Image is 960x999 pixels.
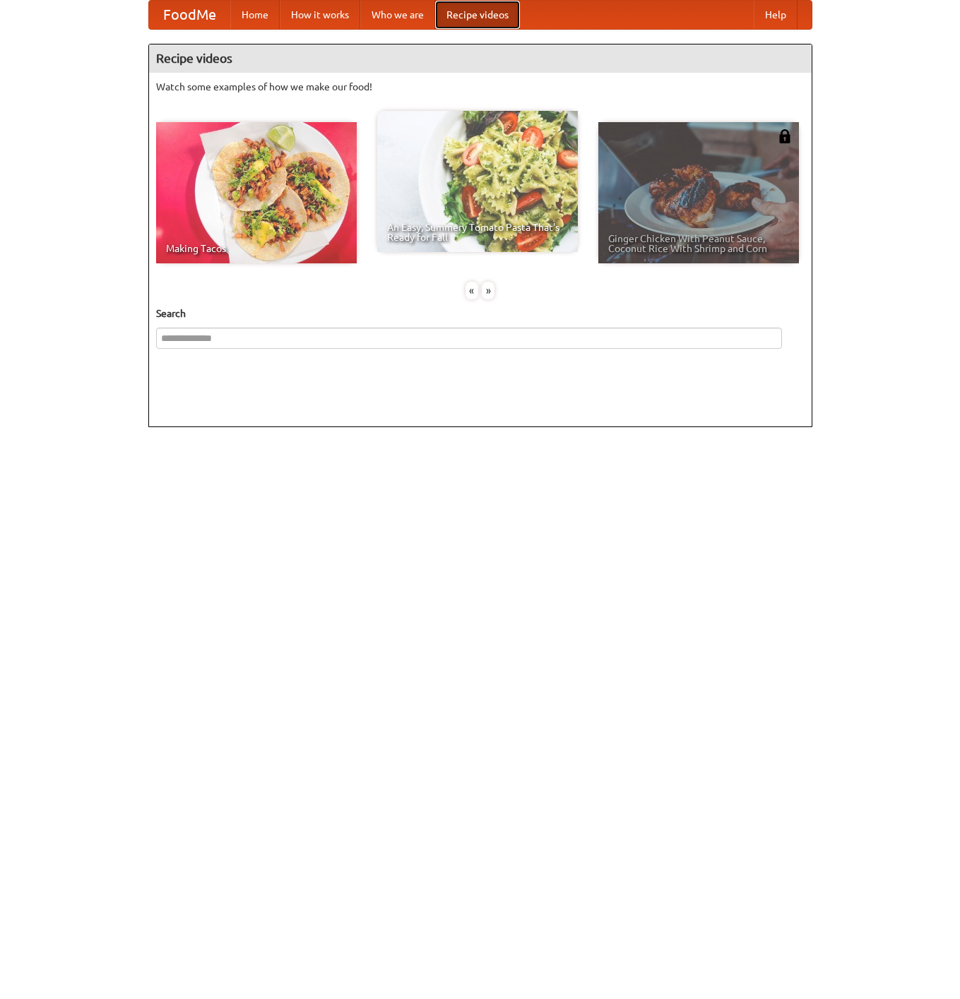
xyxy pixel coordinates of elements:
a: Making Tacos [156,122,357,263]
a: Who we are [360,1,435,29]
span: Making Tacos [166,244,347,253]
div: « [466,282,478,299]
a: Help [754,1,798,29]
a: Recipe videos [435,1,520,29]
a: An Easy, Summery Tomato Pasta That's Ready for Fall [377,111,578,252]
div: » [482,282,494,299]
h5: Search [156,306,805,321]
p: Watch some examples of how we make our food! [156,80,805,94]
h4: Recipe videos [149,44,812,73]
a: FoodMe [149,1,230,29]
a: Home [230,1,280,29]
a: How it works [280,1,360,29]
img: 483408.png [778,129,792,143]
span: An Easy, Summery Tomato Pasta That's Ready for Fall [387,222,568,242]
